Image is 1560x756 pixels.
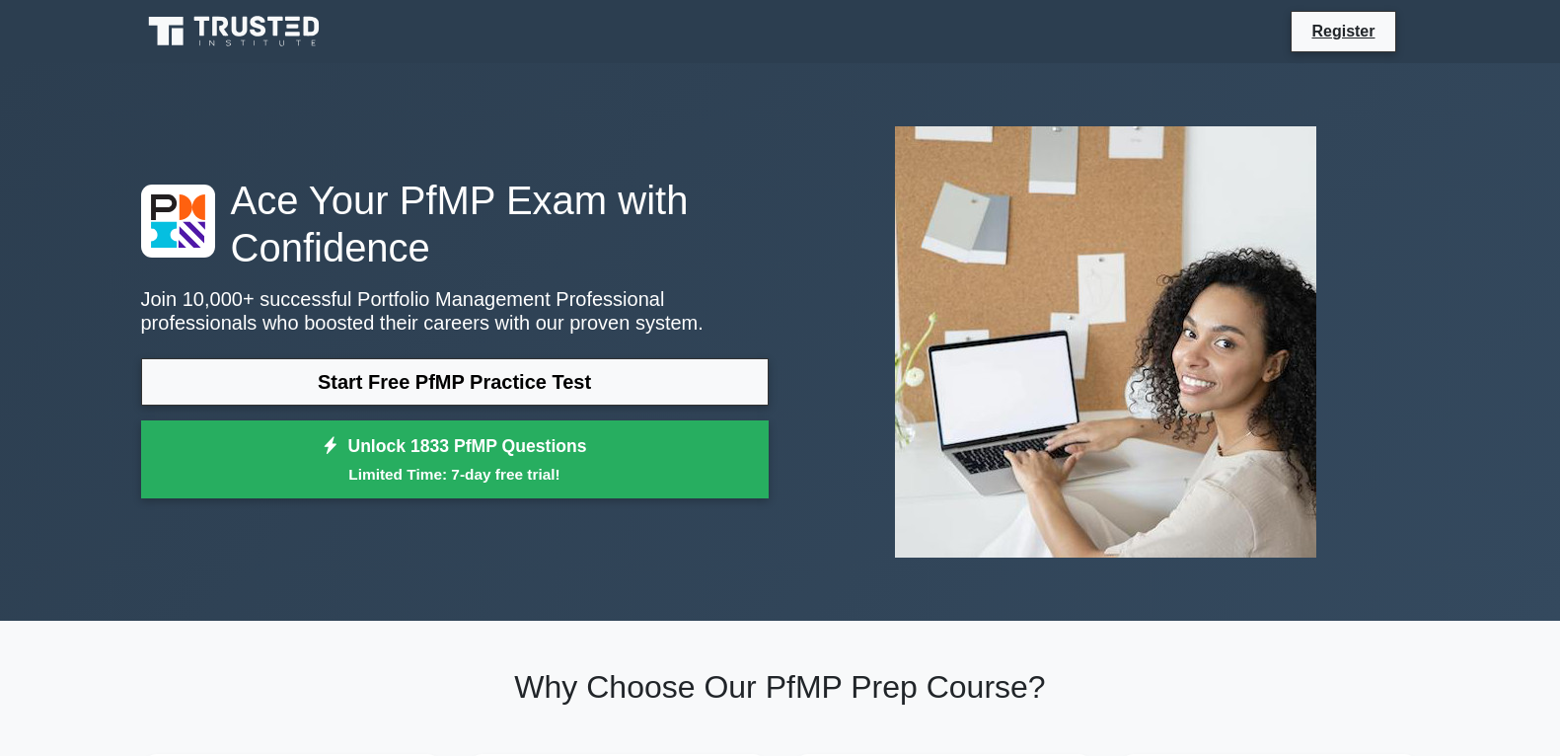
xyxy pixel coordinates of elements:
a: Unlock 1833 PfMP QuestionsLimited Time: 7-day free trial! [141,420,769,499]
h1: Ace Your PfMP Exam with Confidence [141,177,769,271]
h2: Why Choose Our PfMP Prep Course? [141,668,1420,706]
a: Start Free PfMP Practice Test [141,358,769,406]
a: Register [1300,19,1386,43]
p: Join 10,000+ successful Portfolio Management Professional professionals who boosted their careers... [141,287,769,335]
small: Limited Time: 7-day free trial! [166,463,744,486]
